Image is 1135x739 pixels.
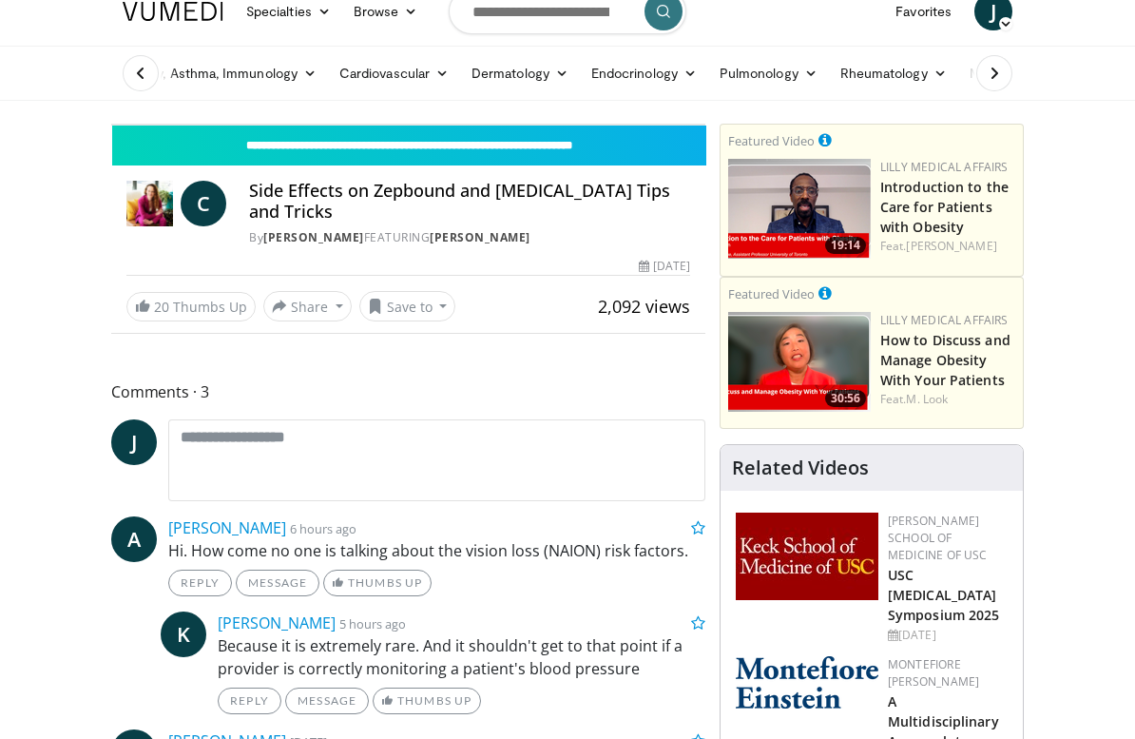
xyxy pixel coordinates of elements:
small: Featured Video [728,132,815,149]
div: Feat. [880,391,1015,408]
a: Allergy, Asthma, Immunology [111,54,328,92]
p: Because it is extremely rare. And it shouldn't get to that point if a provider is correctly monit... [218,634,705,680]
span: 19:14 [825,237,866,254]
a: USC [MEDICAL_DATA] Symposium 2025 [888,566,999,624]
a: 19:14 [728,159,871,259]
a: [PERSON_NAME] [218,613,336,633]
div: By FEATURING [249,229,690,246]
small: 5 hours ago [339,615,406,632]
a: A [111,516,157,562]
a: Reply [168,570,232,596]
a: Thumbs Up [373,688,480,714]
span: 2,092 views [598,295,690,318]
p: Hi. How come no one is talking about the vision loss (NAION) risk factors. [168,539,705,562]
a: J [111,419,157,465]
a: Lilly Medical Affairs [880,312,1009,328]
a: Cardiovascular [328,54,460,92]
img: 7b941f1f-d101-407a-8bfa-07bd47db01ba.png.150x105_q85_autocrop_double_scale_upscale_version-0.2.jpg [736,513,878,600]
a: Introduction to the Care for Patients with Obesity [880,178,1009,236]
span: 30:56 [825,390,866,407]
a: Endocrinology [580,54,708,92]
a: Pulmonology [708,54,829,92]
h4: Related Videos [732,457,869,479]
button: Share [263,291,352,321]
span: 20 [154,298,169,316]
small: Featured Video [728,285,815,302]
a: M. Look [906,391,948,407]
a: Thumbs Up [323,570,431,596]
img: b0142b4c-93a1-4b58-8f91-5265c282693c.png.150x105_q85_autocrop_double_scale_upscale_version-0.2.png [736,656,878,709]
a: How to Discuss and Manage Obesity With Your Patients [880,331,1010,389]
a: [PERSON_NAME] [168,517,286,538]
a: Reply [218,688,281,714]
a: C [181,181,226,226]
h4: Side Effects on Zepbound and [MEDICAL_DATA] Tips and Tricks [249,181,690,222]
a: Message [236,570,319,596]
a: Rheumatology [829,54,958,92]
a: 20 Thumbs Up [126,292,256,321]
img: VuMedi Logo [123,2,223,21]
button: Save to [359,291,456,321]
div: Feat. [880,238,1015,255]
a: Lilly Medical Affairs [880,159,1009,175]
a: [PERSON_NAME] [263,229,364,245]
img: Dr. Carolynn Francavilla [126,181,173,226]
small: 6 hours ago [290,520,356,537]
a: [PERSON_NAME] School of Medicine of USC [888,513,988,563]
span: Comments 3 [111,379,705,404]
a: [PERSON_NAME] [430,229,530,245]
a: 30:56 [728,312,871,412]
a: K [161,612,206,657]
img: acc2e291-ced4-4dd5-b17b-d06994da28f3.png.150x105_q85_crop-smart_upscale.png [728,159,871,259]
a: Montefiore [PERSON_NAME] [888,656,979,690]
img: c98a6a29-1ea0-4bd5-8cf5-4d1e188984a7.png.150x105_q85_crop-smart_upscale.png [728,312,871,412]
a: Dermatology [460,54,580,92]
div: [DATE] [639,258,690,275]
a: [PERSON_NAME] [906,238,996,254]
div: [DATE] [888,627,1008,644]
a: Message [285,688,369,714]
